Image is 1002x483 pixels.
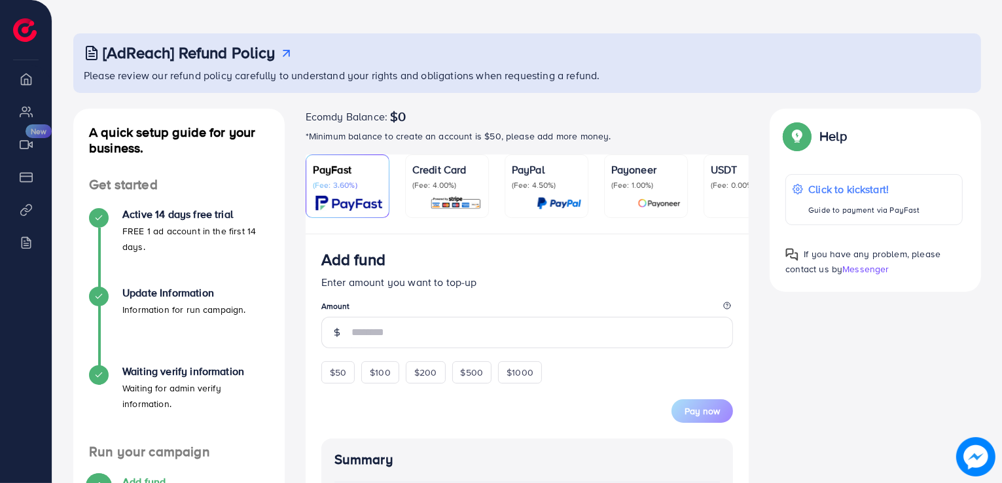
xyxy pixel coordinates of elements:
[412,180,482,190] p: (Fee: 4.00%)
[611,162,681,177] p: Payoneer
[321,300,734,317] legend: Amount
[785,248,798,261] img: Popup guide
[637,196,681,211] img: card
[73,177,285,193] h4: Get started
[306,128,749,144] p: *Minimum balance to create an account is $50, please add more money.
[685,404,720,418] span: Pay now
[122,302,246,317] p: Information for run campaign.
[819,128,847,144] p: Help
[334,452,721,468] h4: Summary
[13,18,37,42] img: logo
[315,196,382,211] img: card
[512,162,581,177] p: PayPal
[711,180,780,190] p: (Fee: 0.00%)
[512,180,581,190] p: (Fee: 4.50%)
[122,287,246,299] h4: Update Information
[313,162,382,177] p: PayFast
[321,274,734,290] p: Enter amount you want to top-up
[412,162,482,177] p: Credit Card
[330,366,346,379] span: $50
[73,208,285,287] li: Active 14 days free trial
[73,444,285,460] h4: Run your campaign
[73,124,285,156] h4: A quick setup guide for your business.
[122,380,269,412] p: Waiting for admin verify information.
[84,67,973,83] p: Please review our refund policy carefully to understand your rights and obligations when requesti...
[122,223,269,255] p: FREE 1 ad account in the first 14 days.
[785,124,809,148] img: Popup guide
[537,196,581,211] img: card
[808,202,920,218] p: Guide to payment via PayFast
[414,366,437,379] span: $200
[430,196,482,211] img: card
[956,437,995,476] img: image
[321,250,385,269] h3: Add fund
[671,399,733,423] button: Pay now
[461,366,484,379] span: $500
[808,181,920,197] p: Click to kickstart!
[370,366,391,379] span: $100
[73,365,285,444] li: Waiting verify information
[122,365,269,378] h4: Waiting verify information
[842,262,889,276] span: Messenger
[103,43,276,62] h3: [AdReach] Refund Policy
[507,366,533,379] span: $1000
[306,109,387,124] span: Ecomdy Balance:
[785,247,940,276] span: If you have any problem, please contact us by
[390,109,406,124] span: $0
[313,180,382,190] p: (Fee: 3.60%)
[122,208,269,221] h4: Active 14 days free trial
[73,287,285,365] li: Update Information
[711,162,780,177] p: USDT
[611,180,681,190] p: (Fee: 1.00%)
